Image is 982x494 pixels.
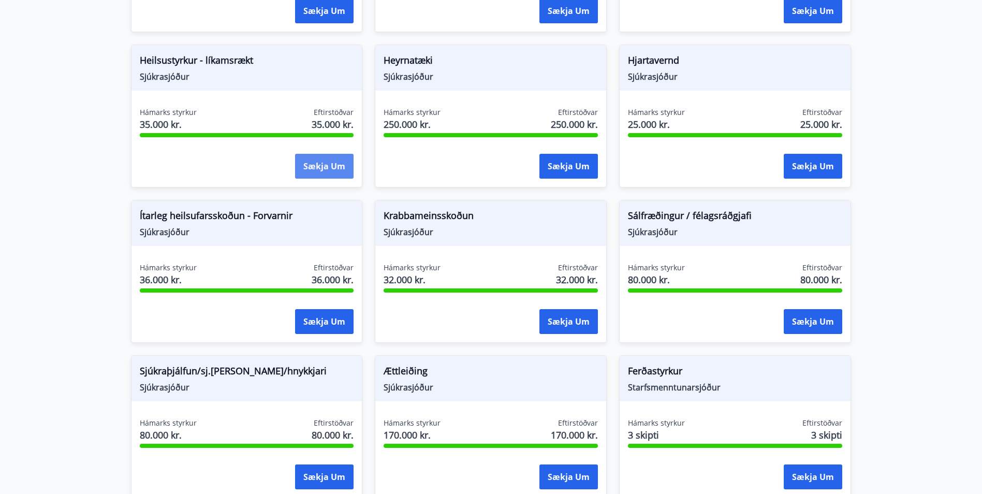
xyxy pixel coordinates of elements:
[314,263,354,273] span: Eftirstöðvar
[384,418,441,428] span: Hámarks styrkur
[628,226,842,238] span: Sjúkrasjóður
[384,382,598,393] span: Sjúkrasjóður
[556,273,598,286] span: 32.000 kr.
[628,364,842,382] span: Ferðastyrkur
[384,71,598,82] span: Sjúkrasjóður
[628,118,685,131] span: 25.000 kr.
[140,118,197,131] span: 35.000 kr.
[312,428,354,442] span: 80.000 kr.
[140,71,354,82] span: Sjúkrasjóður
[802,418,842,428] span: Eftirstöðvar
[628,107,685,118] span: Hámarks styrkur
[384,428,441,442] span: 170.000 kr.
[784,464,842,489] button: Sækja um
[558,418,598,428] span: Eftirstöðvar
[551,428,598,442] span: 170.000 kr.
[628,263,685,273] span: Hámarks styrkur
[140,263,197,273] span: Hámarks styrkur
[384,364,598,382] span: Ættleiðing
[384,209,598,226] span: Krabbameinsskoðun
[802,107,842,118] span: Eftirstöðvar
[784,154,842,179] button: Sækja um
[312,118,354,131] span: 35.000 kr.
[295,154,354,179] button: Sækja um
[384,107,441,118] span: Hámarks styrkur
[628,382,842,393] span: Starfsmenntunarsjóður
[628,428,685,442] span: 3 skipti
[140,107,197,118] span: Hámarks styrkur
[384,226,598,238] span: Sjúkrasjóður
[314,107,354,118] span: Eftirstöðvar
[802,263,842,273] span: Eftirstöðvar
[140,364,354,382] span: Sjúkraþjálfun/sj.[PERSON_NAME]/hnykkjari
[384,53,598,71] span: Heyrnatæki
[539,309,598,334] button: Sækja um
[558,263,598,273] span: Eftirstöðvar
[539,154,598,179] button: Sækja um
[140,418,197,428] span: Hámarks styrkur
[140,53,354,71] span: Heilsustyrkur - líkamsrækt
[558,107,598,118] span: Eftirstöðvar
[384,118,441,131] span: 250.000 kr.
[628,71,842,82] span: Sjúkrasjóður
[312,273,354,286] span: 36.000 kr.
[628,418,685,428] span: Hámarks styrkur
[539,464,598,489] button: Sækja um
[295,464,354,489] button: Sækja um
[551,118,598,131] span: 250.000 kr.
[384,273,441,286] span: 32.000 kr.
[811,428,842,442] span: 3 skipti
[140,382,354,393] span: Sjúkrasjóður
[800,273,842,286] span: 80.000 kr.
[800,118,842,131] span: 25.000 kr.
[314,418,354,428] span: Eftirstöðvar
[140,226,354,238] span: Sjúkrasjóður
[628,53,842,71] span: Hjartavernd
[140,209,354,226] span: Ítarleg heilsufarsskoðun - Forvarnir
[384,263,441,273] span: Hámarks styrkur
[628,209,842,226] span: Sálfræðingur / félagsráðgjafi
[140,428,197,442] span: 80.000 kr.
[140,273,197,286] span: 36.000 kr.
[784,309,842,334] button: Sækja um
[295,309,354,334] button: Sækja um
[628,273,685,286] span: 80.000 kr.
